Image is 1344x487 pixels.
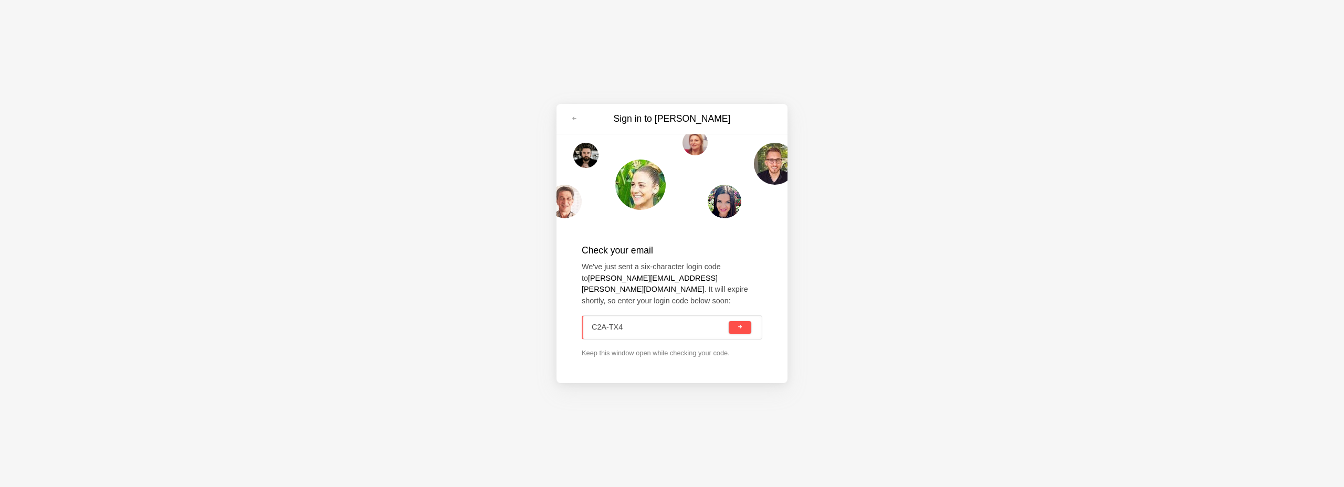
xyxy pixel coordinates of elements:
p: Keep this window open while checking your code. [582,348,762,358]
h3: Sign in to [PERSON_NAME] [584,112,760,125]
strong: [PERSON_NAME][EMAIL_ADDRESS][PERSON_NAME][DOMAIN_NAME] [582,274,718,294]
input: XXX-XXX [592,316,727,339]
h2: Check your email [582,243,762,257]
p: We've just sent a six-character login code to . It will expire shortly, so enter your login code ... [582,261,762,306]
